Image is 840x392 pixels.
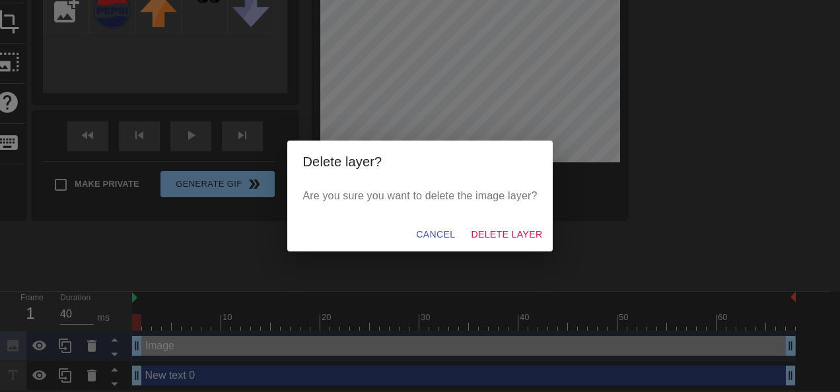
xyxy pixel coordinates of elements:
button: Cancel [411,222,460,247]
span: Delete Layer [471,226,542,243]
h2: Delete layer? [303,151,538,172]
p: Are you sure you want to delete the image layer? [303,188,538,204]
span: Cancel [416,226,455,243]
button: Delete Layer [466,222,547,247]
